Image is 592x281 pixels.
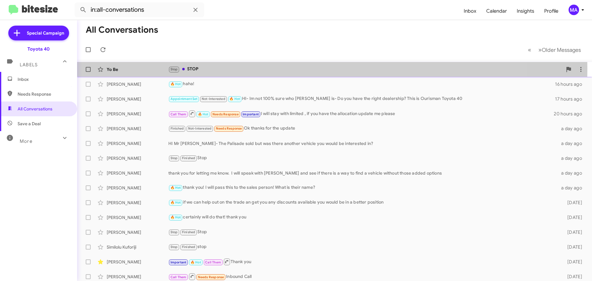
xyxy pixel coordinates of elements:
[557,214,587,221] div: [DATE]
[27,46,50,52] div: Toyota 40
[171,97,198,101] span: Appointment Set
[557,185,587,191] div: a day ago
[168,258,557,266] div: Thank you
[168,184,557,191] div: thank you! I will pass this to the sales person! What is their name?
[171,230,178,234] span: Stop
[107,229,168,235] div: [PERSON_NAME]
[107,185,168,191] div: [PERSON_NAME]
[182,230,195,234] span: Finished
[542,47,581,53] span: Older Messages
[75,2,204,17] input: Search
[524,43,585,56] nav: Page navigation example
[528,46,531,54] span: «
[18,106,52,112] span: All Conversations
[243,112,259,116] span: Important
[168,140,557,147] div: HI Mr [PERSON_NAME]- The Palisade sold but was there another vehicle you would be interested in?
[107,126,168,132] div: [PERSON_NAME]
[168,229,557,236] div: Stop
[229,97,240,101] span: 🔥 Hot
[168,95,555,102] div: HI- Im not 100% sure who [PERSON_NAME] is- Do you have the right dealership? This is Ourisman Toy...
[538,46,542,54] span: »
[18,121,41,127] span: Save a Deal
[171,260,187,264] span: Important
[20,62,38,68] span: Labels
[563,5,585,15] button: MA
[198,275,224,279] span: Needs Response
[107,214,168,221] div: [PERSON_NAME]
[188,126,212,130] span: Not-Interested
[107,96,168,102] div: [PERSON_NAME]
[171,186,181,190] span: 🔥 Hot
[191,260,201,264] span: 🔥 Hot
[107,155,168,161] div: [PERSON_NAME]
[107,81,168,87] div: [PERSON_NAME]
[459,2,481,20] a: Inbox
[168,214,557,221] div: certainly will do that! thank you
[555,81,587,87] div: 16 hours ago
[168,81,555,88] div: haha!
[171,82,181,86] span: 🔥 Hot
[182,245,195,249] span: Finished
[168,110,554,118] div: I will stay with limited , if you have the allocation update me please
[539,2,563,20] a: Profile
[171,200,181,205] span: 🔥 Hot
[198,112,208,116] span: 🔥 Hot
[557,200,587,206] div: [DATE]
[171,215,181,219] span: 🔥 Hot
[8,26,69,40] a: Special Campaign
[524,43,535,56] button: Previous
[168,66,562,73] div: STOP
[171,156,178,160] span: Stop
[168,125,557,132] div: Ok thanks for the update
[535,43,585,56] button: Next
[20,138,32,144] span: More
[554,111,587,117] div: 20 hours ago
[557,170,587,176] div: a day ago
[512,2,539,20] a: Insights
[168,199,557,206] div: if we can help out on the trade an get you any discounts available you would be in a better position
[205,260,221,264] span: Call Them
[107,140,168,147] div: [PERSON_NAME]
[168,170,557,176] div: thank you for letting me know. I will speak with [PERSON_NAME] and see if there is a way to find ...
[107,259,168,265] div: [PERSON_NAME]
[107,274,168,280] div: [PERSON_NAME]
[18,76,70,82] span: Inbox
[212,112,239,116] span: Needs Response
[557,229,587,235] div: [DATE]
[107,66,168,72] div: Yo Be
[202,97,225,101] span: Not-Interested
[171,275,187,279] span: Call Them
[18,91,70,97] span: Needs Response
[182,156,195,160] span: Finished
[557,259,587,265] div: [DATE]
[557,244,587,250] div: [DATE]
[86,25,158,35] h1: All Conversations
[557,274,587,280] div: [DATE]
[168,273,557,280] div: Inbound Call
[27,30,64,36] span: Special Campaign
[555,96,587,102] div: 17 hours ago
[168,243,557,250] div: stop
[171,245,178,249] span: Stop
[216,126,242,130] span: Needs Response
[171,67,178,71] span: Stop
[107,111,168,117] div: [PERSON_NAME]
[107,170,168,176] div: [PERSON_NAME]
[171,112,187,116] span: Call Them
[557,155,587,161] div: a day ago
[557,140,587,147] div: a day ago
[481,2,512,20] a: Calendar
[171,126,184,130] span: Finished
[569,5,579,15] div: MA
[557,126,587,132] div: a day ago
[168,155,557,162] div: Stop
[107,200,168,206] div: [PERSON_NAME]
[107,244,168,250] div: Similolu Kuforiji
